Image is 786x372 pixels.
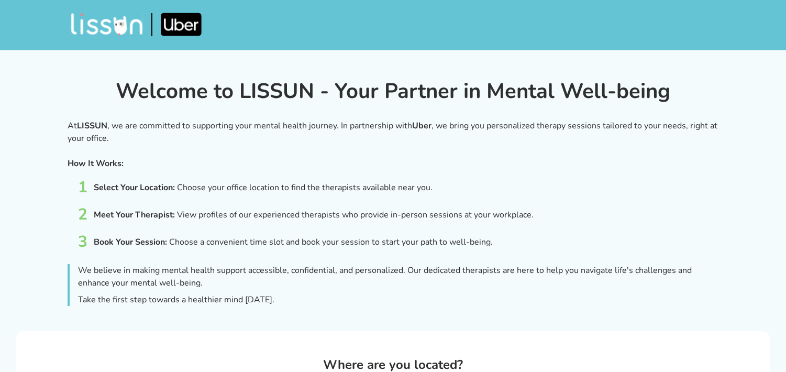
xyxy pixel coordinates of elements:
[94,209,175,221] p: Meet Your Therapist:
[177,209,534,221] p: View profiles of our experienced therapists who provide in-person sessions at your workplace.
[169,236,493,248] p: Choose a convenient time slot and book your session to start your path to well-being.
[161,13,202,37] img: uberLogo.svg
[78,233,87,251] span: 3
[94,181,175,194] p: Select Your Location:
[15,75,771,107] h1: Welcome to LISSUN - Your Partner in Mental Well-being
[412,120,431,132] span: Uber
[78,264,719,289] p: We believe in making mental health support accessible, confidential, and personalized. Our dedica...
[78,178,87,197] span: 1
[78,205,87,224] span: 2
[94,236,167,248] p: Book Your Session:
[71,13,143,36] img: lissunapplogo.svg
[177,181,433,194] p: Choose your office location to find the therapists available near you.
[68,157,719,170] p: How It Works:
[78,293,719,306] p: Take the first step towards a healthier mind [DATE].
[68,119,719,145] p: At , we are committed to supporting your mental health journey. In partnership with , we bring yo...
[77,120,107,132] span: LISSUN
